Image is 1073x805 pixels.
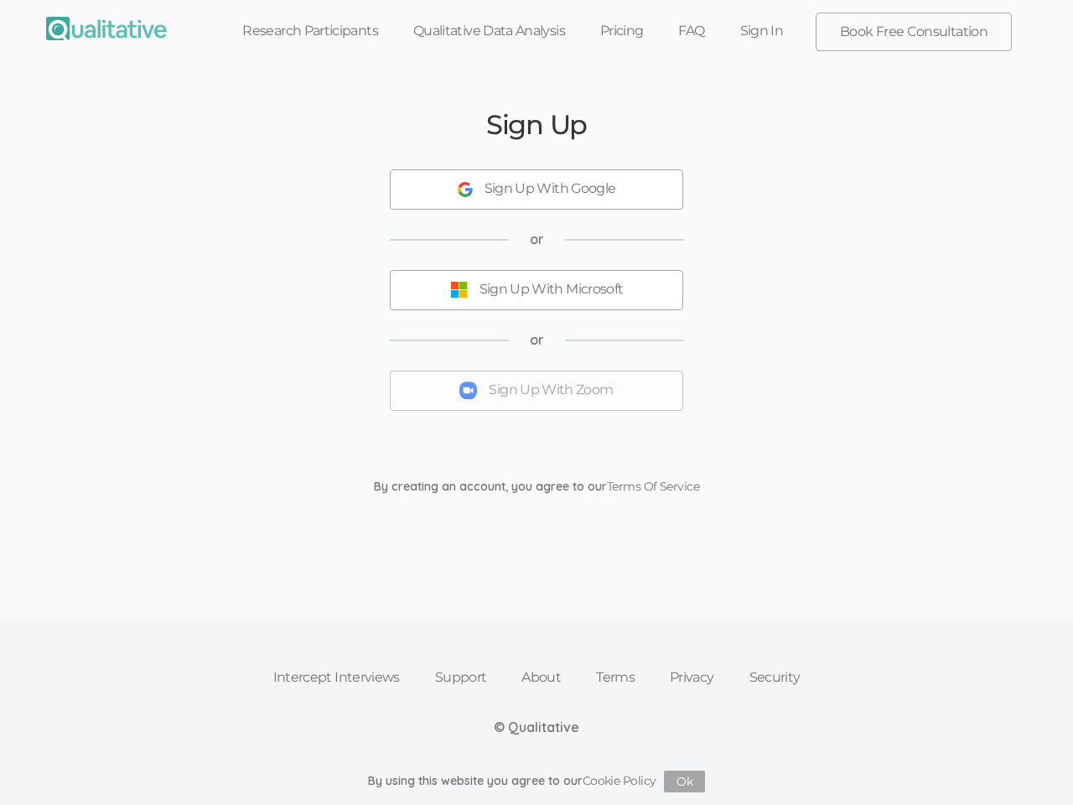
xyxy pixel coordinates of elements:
a: Security [732,659,818,696]
a: Privacy [652,659,732,696]
h2: Sign Up [486,110,587,139]
a: Pricing [583,13,661,49]
button: Sign Up With Google [390,169,683,210]
a: Support [417,659,505,696]
span: or [530,330,544,350]
a: About [504,659,578,696]
button: Ok [664,771,705,792]
a: Terms Of Service [607,479,699,494]
img: Qualitative [46,17,167,40]
button: Sign Up With Microsoft [390,270,683,310]
img: Sign Up With Google [458,182,473,197]
img: Sign Up With Zoom [459,382,477,399]
a: Terms [578,659,652,696]
a: Cookie Policy [583,773,656,788]
div: By creating an account, you agree to our [361,478,712,495]
div: Sign Up With Zoom [489,381,613,400]
a: Qualitative Data Analysis [396,13,583,49]
button: Sign Up With Zoom [390,371,683,411]
div: By using this website you agree to our [368,771,706,792]
a: Book Free Consultation [816,13,1011,50]
a: Intercept Interviews [256,659,417,696]
img: Sign Up With Microsoft [450,281,468,299]
a: FAQ [661,13,722,49]
div: Sign Up With Microsoft [479,280,624,299]
span: or [530,230,544,249]
a: Research Participants [225,13,396,49]
div: © Qualitative [494,718,579,737]
iframe: Chat Widget [989,724,1073,805]
a: Sign In [723,13,801,49]
div: Sign Up With Google [485,179,616,199]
